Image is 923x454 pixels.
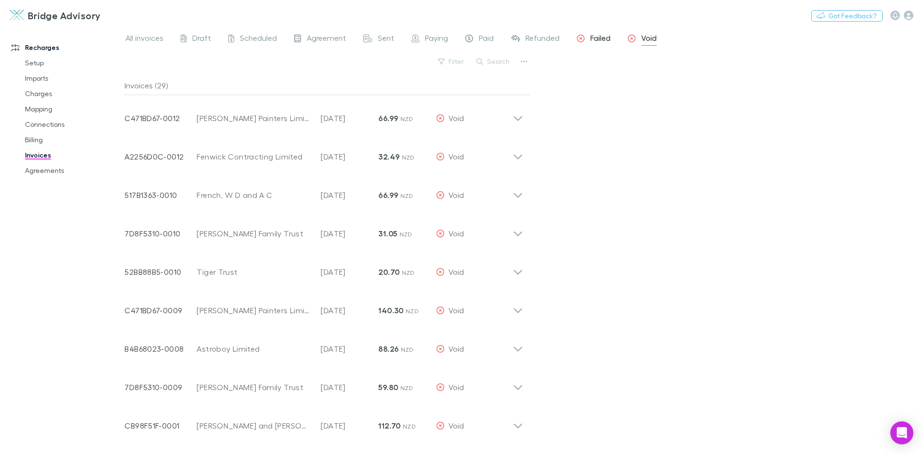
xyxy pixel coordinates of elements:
[15,71,130,86] a: Imports
[406,307,419,315] span: NZD
[402,154,415,161] span: NZD
[197,266,311,278] div: Tiger Trust
[240,33,277,46] span: Scheduled
[197,381,311,393] div: [PERSON_NAME] Family Trust
[117,210,531,249] div: 7D8F5310-0010[PERSON_NAME] Family Trust[DATE]31.05 NZDVoid
[449,229,464,238] span: Void
[15,86,130,101] a: Charges
[449,306,464,315] span: Void
[125,33,163,46] span: All invoices
[15,163,130,178] a: Agreements
[117,287,531,326] div: C471BD67-0009[PERSON_NAME] Painters Limited[DATE]140.30 NZDVoid
[449,382,464,392] span: Void
[15,147,130,163] a: Invoices
[125,151,197,162] p: A2256D0C-0012
[449,152,464,161] span: Void
[197,228,311,239] div: [PERSON_NAME] Family Trust
[378,382,398,392] strong: 59.80
[403,423,416,430] span: NZD
[449,267,464,276] span: Void
[399,231,412,238] span: NZD
[641,33,657,46] span: Void
[15,55,130,71] a: Setup
[400,192,413,199] span: NZD
[125,228,197,239] p: 7D8F5310-0010
[117,134,531,172] div: A2256D0C-0012Fenwick Contracting Limited[DATE]32.49 NZDVoid
[425,33,448,46] span: Paying
[321,112,378,124] p: [DATE]
[378,267,399,277] strong: 20.70
[117,249,531,287] div: 52BB88B5-0010Tiger Trust[DATE]20.70 NZDVoid
[400,384,413,392] span: NZD
[378,190,398,200] strong: 66.99
[321,228,378,239] p: [DATE]
[117,403,531,441] div: CB98F51F-0001[PERSON_NAME] and [PERSON_NAME][DATE]112.70 NZDVoid
[125,343,197,355] p: B4B68023-0008
[321,305,378,316] p: [DATE]
[321,189,378,201] p: [DATE]
[125,189,197,201] p: 517B1363-0010
[321,151,378,162] p: [DATE]
[321,381,378,393] p: [DATE]
[125,305,197,316] p: C471BD67-0009
[117,172,531,210] div: 517B1363-0010French, W D and A C[DATE]66.99 NZDVoid
[117,364,531,403] div: 7D8F5310-0009[PERSON_NAME] Family Trust[DATE]59.80 NZDVoid
[433,56,470,67] button: Filter
[4,4,107,27] a: Bridge Advisory
[400,115,413,123] span: NZD
[402,269,415,276] span: NZD
[117,326,531,364] div: B4B68023-0008Astroboy Limited[DATE]88.26 NZDVoid
[197,305,311,316] div: [PERSON_NAME] Painters Limited
[125,381,197,393] p: 7D8F5310-0009
[472,56,515,67] button: Search
[28,10,101,21] h3: Bridge Advisory
[449,113,464,123] span: Void
[378,421,400,430] strong: 112.70
[321,420,378,431] p: [DATE]
[890,421,913,444] div: Open Intercom Messenger
[378,113,398,123] strong: 66.99
[590,33,611,46] span: Failed
[449,344,464,353] span: Void
[125,112,197,124] p: C471BD67-0012
[321,266,378,278] p: [DATE]
[2,40,130,55] a: Recharges
[525,33,560,46] span: Refunded
[811,10,883,22] button: Got Feedback?
[15,101,130,117] a: Mapping
[15,132,130,147] a: Billing
[378,229,397,238] strong: 31.05
[192,33,211,46] span: Draft
[378,344,399,354] strong: 88.26
[197,151,311,162] div: Fenwick Contracting Limited
[401,346,414,353] span: NZD
[197,189,311,201] div: French, W D and A C
[321,343,378,355] p: [DATE]
[479,33,494,46] span: Paid
[307,33,346,46] span: Agreement
[10,10,24,21] img: Bridge Advisory's Logo
[449,190,464,199] span: Void
[197,343,311,355] div: Astroboy Limited
[15,117,130,132] a: Connections
[378,33,394,46] span: Sent
[197,420,311,431] div: [PERSON_NAME] and [PERSON_NAME]
[378,306,403,315] strong: 140.30
[378,152,399,161] strong: 32.49
[449,421,464,430] span: Void
[125,266,197,278] p: 52BB88B5-0010
[117,95,531,134] div: C471BD67-0012[PERSON_NAME] Painters Limited[DATE]66.99 NZDVoid
[197,112,311,124] div: [PERSON_NAME] Painters Limited
[125,420,197,431] p: CB98F51F-0001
